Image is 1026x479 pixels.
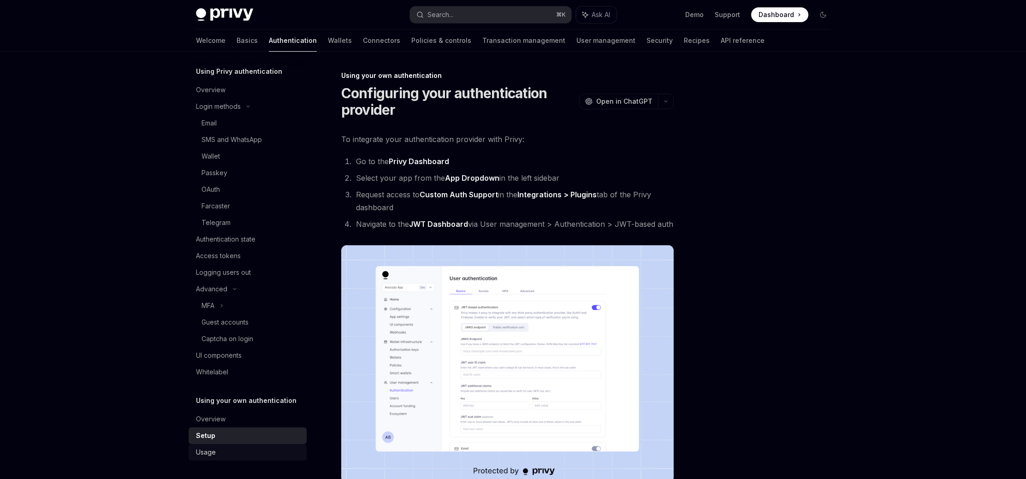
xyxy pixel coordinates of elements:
strong: Custom Auth Support [420,190,498,199]
a: User management [576,30,635,52]
a: JWT Dashboard [409,219,468,229]
div: Usage [196,447,216,458]
button: Toggle dark mode [816,7,830,22]
div: MFA [202,300,214,311]
a: Usage [189,444,307,461]
a: Overview [189,82,307,98]
a: Passkey [189,165,307,181]
div: SMS and WhatsApp [202,134,262,145]
img: dark logo [196,8,253,21]
div: Whitelabel [196,367,228,378]
a: Whitelabel [189,364,307,380]
div: Setup [196,430,215,441]
div: Overview [196,84,225,95]
div: Overview [196,414,225,425]
div: Access tokens [196,250,241,261]
a: Email [189,115,307,131]
a: Connectors [363,30,400,52]
button: Ask AI [576,6,617,23]
a: Overview [189,411,307,427]
a: Logging users out [189,264,307,281]
a: Captcha on login [189,331,307,347]
div: Captcha on login [202,333,253,344]
a: Access tokens [189,248,307,264]
a: SMS and WhatsApp [189,131,307,148]
li: Select your app from the in the left sidebar [353,171,674,184]
button: Open in ChatGPT [579,94,658,109]
a: Authentication state [189,231,307,248]
div: Telegram [202,217,231,228]
a: Setup [189,427,307,444]
a: Recipes [684,30,710,52]
a: Demo [685,10,704,19]
a: Support [715,10,740,19]
a: Policies & controls [411,30,471,52]
h5: Using Privy authentication [196,66,282,77]
li: Request access to in the tab of the Privy dashboard [353,188,674,214]
a: Telegram [189,214,307,231]
a: Guest accounts [189,314,307,331]
div: Login methods [196,101,241,112]
a: OAuth [189,181,307,198]
div: Email [202,118,217,129]
button: Search...⌘K [410,6,571,23]
li: Go to the [353,155,674,168]
a: Basics [237,30,258,52]
a: Security [646,30,673,52]
span: Dashboard [759,10,794,19]
h5: Using your own authentication [196,395,297,406]
a: Wallets [328,30,352,52]
a: API reference [721,30,765,52]
div: UI components [196,350,242,361]
div: Advanced [196,284,227,295]
a: Farcaster [189,198,307,214]
div: Guest accounts [202,317,249,328]
a: Wallet [189,148,307,165]
a: Welcome [196,30,225,52]
span: Open in ChatGPT [596,97,652,106]
div: Logging users out [196,267,251,278]
h1: Configuring your authentication provider [341,85,575,118]
div: Search... [427,9,453,20]
a: Privy Dashboard [389,157,449,166]
li: Navigate to the via User management > Authentication > JWT-based auth [353,218,674,231]
a: Transaction management [482,30,565,52]
div: Passkey [202,167,227,178]
a: UI components [189,347,307,364]
strong: App Dropdown [445,173,499,183]
a: Authentication [269,30,317,52]
div: Wallet [202,151,220,162]
div: Farcaster [202,201,230,212]
div: Using your own authentication [341,71,674,80]
span: Ask AI [592,10,610,19]
a: Dashboard [751,7,808,22]
a: Integrations > Plugins [517,190,597,200]
div: Authentication state [196,234,255,245]
div: OAuth [202,184,220,195]
span: ⌘ K [556,11,566,18]
span: To integrate your authentication provider with Privy: [341,133,674,146]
